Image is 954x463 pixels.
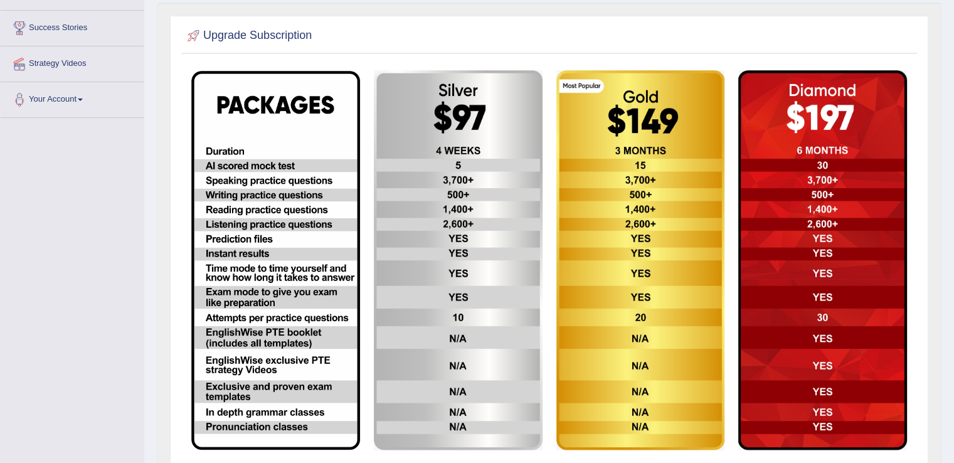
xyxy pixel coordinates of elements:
[1,11,144,42] a: Success Stories
[556,70,725,450] img: aud-gold.png
[374,70,543,450] img: aud-silver.png
[1,82,144,114] a: Your Account
[1,46,144,78] a: Strategy Videos
[191,71,360,450] img: EW package
[738,70,907,450] img: aud-diamond.png
[184,26,312,45] h2: Upgrade Subscription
